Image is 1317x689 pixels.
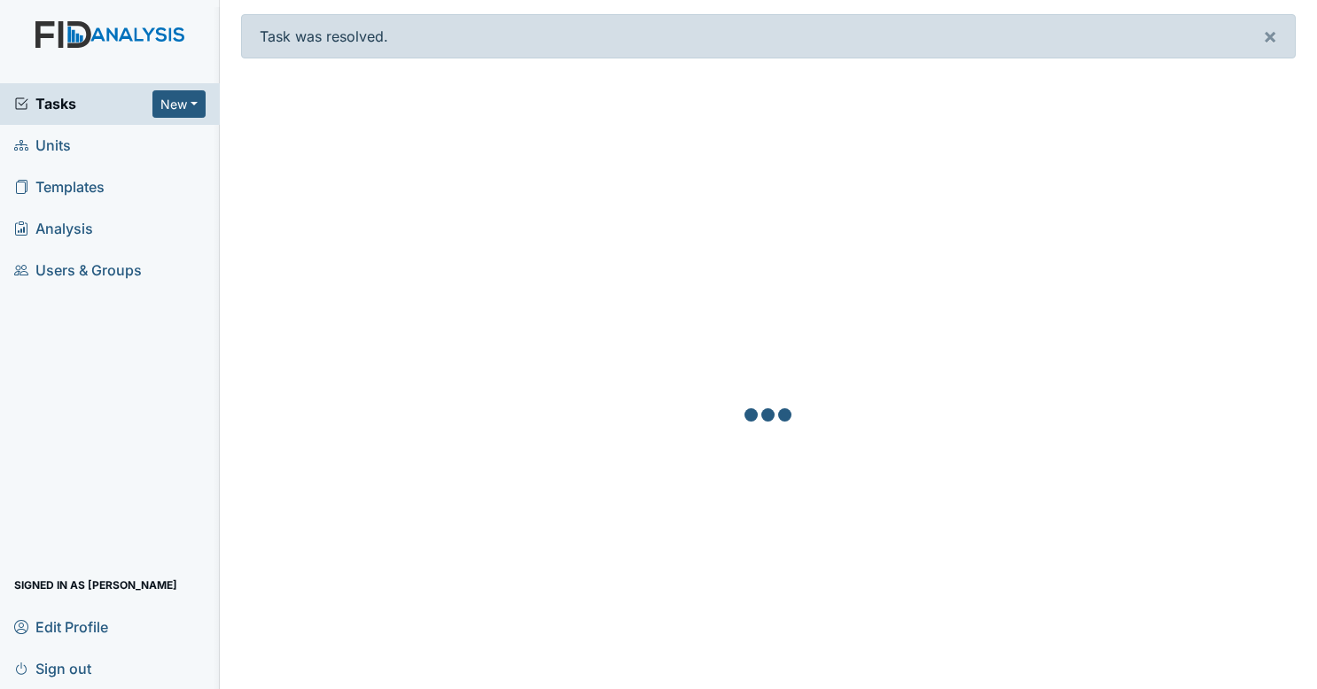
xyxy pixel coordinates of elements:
button: New [152,90,206,118]
button: × [1245,15,1295,58]
span: Templates [14,174,105,201]
span: Signed in as [PERSON_NAME] [14,571,177,599]
span: Users & Groups [14,257,142,284]
div: Task was resolved. [241,14,1296,58]
span: Edit Profile [14,613,108,640]
a: Tasks [14,93,152,114]
span: Units [14,132,71,159]
span: Analysis [14,215,93,243]
span: Sign out [14,654,91,682]
span: × [1263,23,1277,49]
